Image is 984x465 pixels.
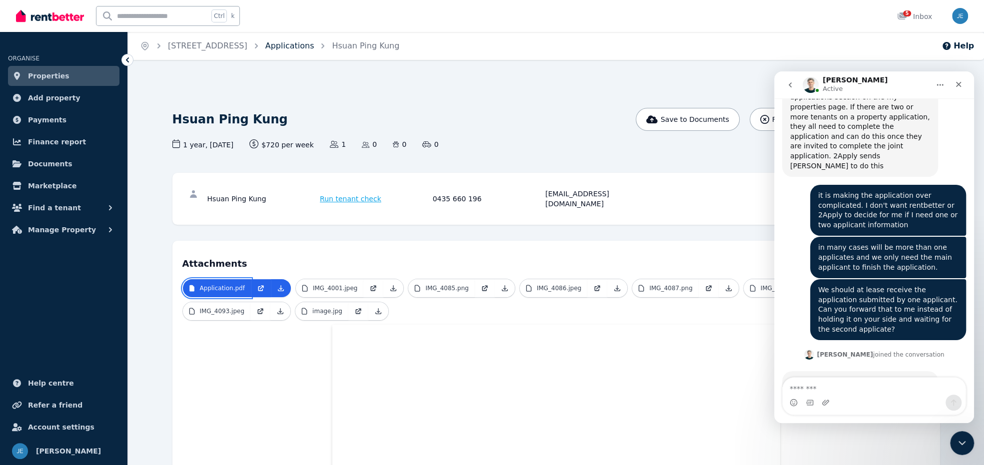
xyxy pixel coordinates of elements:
div: Hsuan Ping Kung [207,189,317,209]
p: IMG_4093.jpeg [200,307,245,315]
span: 1 year , [DATE] [172,139,234,150]
span: 0 [422,139,438,149]
p: IMG_4088.jpeg [761,284,806,292]
span: Documents [28,158,72,170]
p: IMG_4085.png [425,284,468,292]
h4: Attachments [182,251,930,271]
span: $720 per week [249,139,314,150]
a: Add property [8,88,119,108]
a: Download Attachment [719,279,739,297]
button: Upload attachment [47,327,55,335]
a: Properties [8,66,119,86]
a: Open in new Tab [587,279,607,297]
button: Help [942,40,974,52]
div: [EMAIL_ADDRESS][DOMAIN_NAME] [545,189,655,209]
a: Open in new Tab [363,279,383,297]
a: Open in new Tab [699,279,719,297]
button: Find a tenant [8,198,119,218]
span: Properties [28,70,69,82]
span: Finance report [28,136,86,148]
a: IMG_4088.jpeg [744,279,812,297]
div: Jeremy says… [8,277,192,300]
a: Refer a friend [8,395,119,415]
nav: Breadcrumb [128,32,411,60]
h1: Hsuan Ping Kung [172,111,288,127]
div: it is making the application over complicated. I don't want rentbetter or 2Apply to decide for me... [36,113,192,164]
span: Manage Property [28,224,96,236]
a: Account settings [8,417,119,437]
div: Hi [PERSON_NAME], my name is [PERSON_NAME] and I'm just jumping in for [PERSON_NAME] [8,300,164,341]
div: in many cases will be more than one applicates and we only need the main applicant to finish the ... [36,165,192,207]
b: [PERSON_NAME] [43,280,99,287]
span: Add property [28,92,80,104]
span: Reject [772,114,794,124]
span: Run tenant check [320,194,381,204]
img: Profile image for Jeremy [30,278,40,288]
a: Help centre [8,373,119,393]
a: Download Attachment [607,279,627,297]
div: joined the conversation [43,279,170,288]
div: Inbox [897,11,932,21]
a: Application.pdf [183,279,251,297]
a: IMG_4086.jpeg [520,279,588,297]
div: Jeff says… [8,208,192,277]
p: IMG_4087.png [649,284,692,292]
a: Hsuan Ping Kung [332,41,399,50]
div: Jeff says… [8,165,192,208]
div: in many cases will be more than one applicates and we only need the main applicant to finish the ... [44,171,184,201]
p: IMG_4001.jpeg [313,284,358,292]
a: Open in new Tab [251,279,271,297]
img: Jeff [12,443,28,459]
button: Reject [750,108,804,131]
a: Open in new Tab [475,279,495,297]
a: Download Attachment [495,279,515,297]
a: Documents [8,154,119,174]
a: Open in new Tab [348,302,368,320]
a: Finance report [8,132,119,152]
div: application and can do this once they are invited to complete the joint application. 2Apply sends... [16,60,156,99]
a: Download Attachment [270,302,290,320]
a: IMG_4001.jpeg [296,279,364,297]
a: Open in new Tab [250,302,270,320]
span: 0 [362,139,377,149]
img: RentBetter [16,8,84,23]
div: Jeff says… [8,113,192,165]
span: Account settings [28,421,94,433]
iframe: Intercom live chat [774,71,974,423]
button: Emoji picker [15,327,23,335]
span: ORGANISE [8,55,39,62]
span: k [231,12,234,20]
p: image.jpg [312,307,342,315]
a: IMG_4085.png [408,279,474,297]
button: Send a message… [171,323,187,339]
span: Find a tenant [28,202,81,214]
div: We should at lease receive the application submitted by one applicant. Can you forward that to me... [44,214,184,263]
span: Ctrl [211,9,227,22]
span: 0 [393,139,406,149]
div: We should at lease receive the application submitted by one applicant. Can you forward that to me... [36,208,192,269]
a: [STREET_ADDRESS] [168,41,247,50]
span: 5 [903,10,911,16]
span: [PERSON_NAME] [36,445,101,457]
a: Download Attachment [368,302,388,320]
span: Marketplace [28,180,76,192]
a: image.jpg [295,302,348,320]
a: Applications [265,41,314,50]
iframe: Intercom live chat [950,431,974,455]
p: IMG_4086.jpeg [537,284,582,292]
a: IMG_4093.jpeg [183,302,251,320]
div: it is making the application over complicated. I don't want rentbetter or 2Apply to decide for me... [44,119,184,158]
button: Save to Documents [636,108,740,131]
a: Download Attachment [271,279,291,297]
a: Download Attachment [383,279,403,297]
img: Jeff [952,8,968,24]
a: IMG_4087.png [632,279,698,297]
span: Save to Documents [661,114,729,124]
span: Refer a friend [28,399,82,411]
a: Payments [8,110,119,130]
textarea: Message… [8,306,192,323]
